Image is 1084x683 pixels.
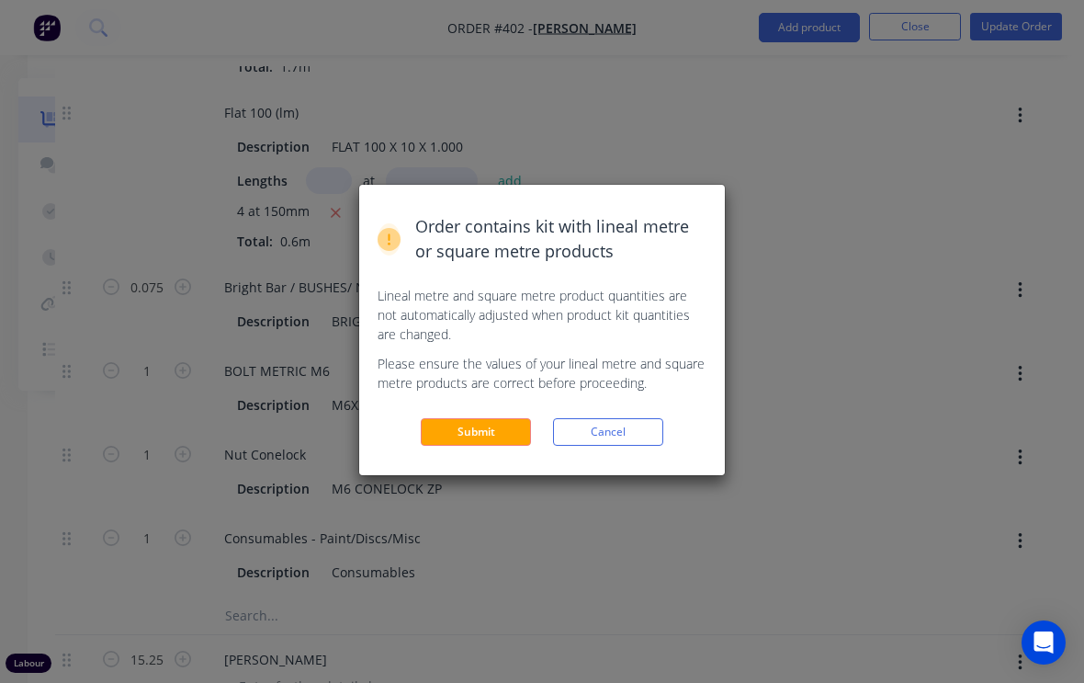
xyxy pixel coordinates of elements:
div: Open Intercom Messenger [1022,620,1066,665]
button: Submit [421,418,531,446]
button: Cancel [553,418,663,446]
p: Lineal metre and square metre product quantities are not automatically adjusted when product kit ... [378,286,706,344]
span: Order contains kit with lineal metre or square metre products [415,214,706,264]
p: Please ensure the values of your lineal metre and square metre products are correct before procee... [378,354,706,393]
